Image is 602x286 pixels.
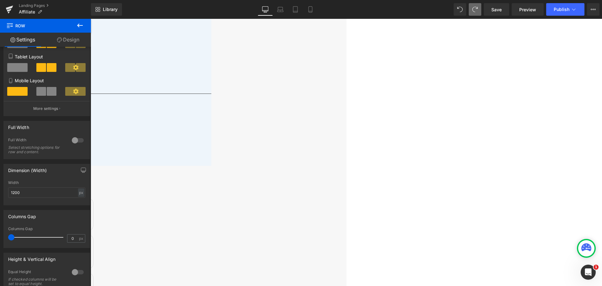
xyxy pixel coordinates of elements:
[519,6,536,13] span: Preview
[19,3,91,8] a: Landing Pages
[512,3,544,16] a: Preview
[91,3,122,16] a: New Library
[554,7,569,12] span: Publish
[4,101,90,116] button: More settings
[454,3,466,16] button: Undo
[8,145,65,154] div: Select stretching options for row and content.
[303,3,318,16] a: Mobile
[79,236,84,240] span: px
[8,164,47,173] div: Dimension (Width)
[19,9,35,14] span: Affiliate
[8,227,85,231] div: Columns Gap
[8,187,85,198] input: auto
[33,106,58,111] p: More settings
[8,53,85,60] p: Tablet Layout
[6,19,69,33] span: Row
[288,3,303,16] a: Tablet
[8,138,66,144] div: Full Width
[546,3,584,16] button: Publish
[8,269,66,276] div: Equal Height
[258,3,273,16] a: Desktop
[594,265,599,270] span: 1
[491,6,502,13] span: Save
[587,3,599,16] button: More
[8,181,85,185] div: Width
[581,265,596,280] iframe: Intercom live chat
[45,33,91,47] a: Design
[8,253,55,262] div: Height & Vertical Align
[8,210,36,219] div: Columns Gap
[78,188,84,197] div: px
[8,277,65,286] div: If checked columns will be set to equal height.
[273,3,288,16] a: Laptop
[8,77,85,84] p: Mobile Layout
[8,121,29,130] div: Full Width
[103,7,118,12] span: Library
[469,3,481,16] button: Redo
